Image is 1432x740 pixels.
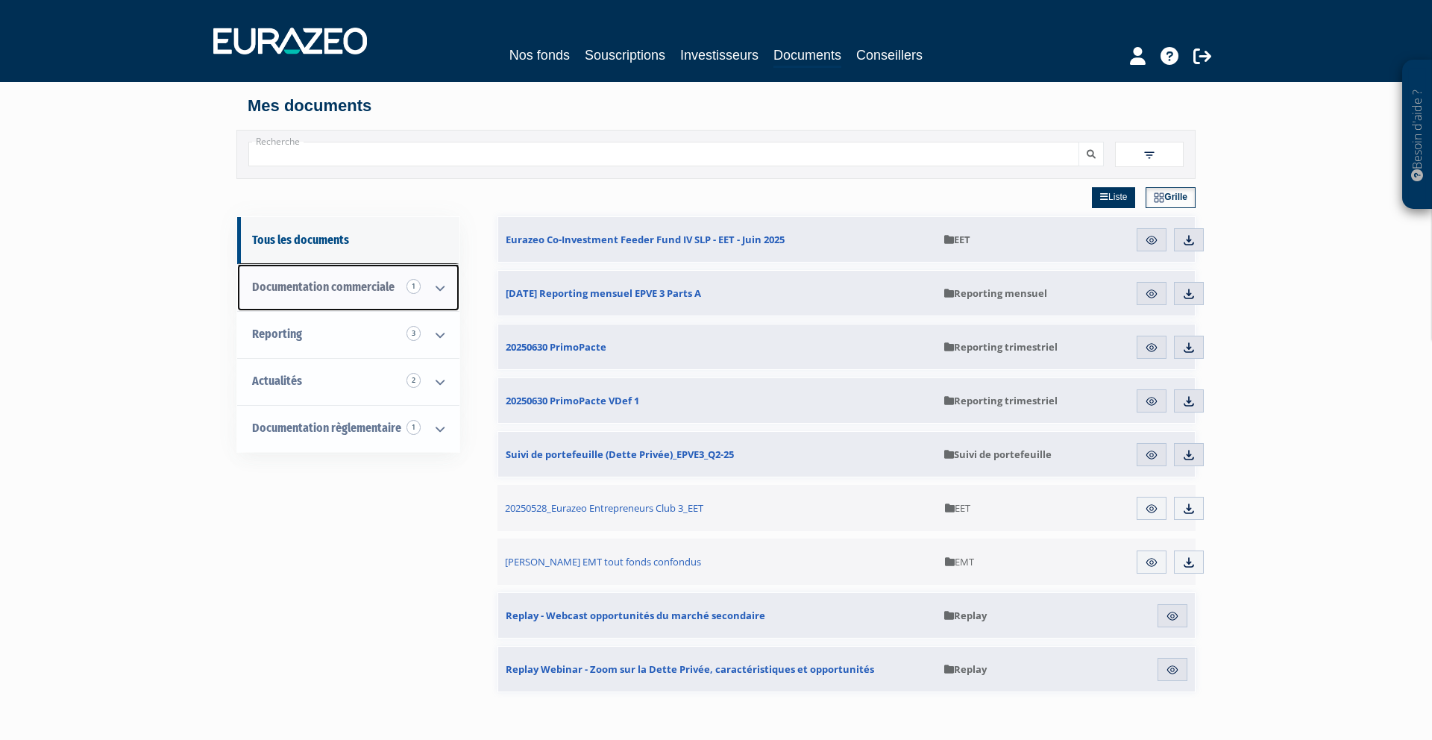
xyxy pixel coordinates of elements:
[945,555,974,568] span: EMT
[505,501,703,515] span: 20250528_Eurazeo Entrepreneurs Club 3_EET
[944,394,1058,407] span: Reporting trimestriel
[213,28,367,54] img: 1732889491-logotype_eurazeo_blanc_rvb.png
[237,217,459,264] a: Tous les documents
[944,233,970,246] span: EET
[1145,502,1158,515] img: eye.svg
[252,280,395,294] span: Documentation commerciale
[1145,233,1158,247] img: eye.svg
[585,45,665,66] a: Souscriptions
[944,662,987,676] span: Replay
[506,394,639,407] span: 20250630 PrimoPacte VDef 1
[944,609,987,622] span: Replay
[498,593,937,638] a: Replay - Webcast opportunités du marché secondaire
[1182,341,1196,354] img: download.svg
[1182,395,1196,408] img: download.svg
[506,448,734,461] span: Suivi de portefeuille (Dette Privée)_EPVE3_Q2-25
[1145,395,1158,408] img: eye.svg
[237,405,459,452] a: Documentation règlementaire 1
[1146,187,1196,208] a: Grille
[856,45,923,66] a: Conseillers
[1145,556,1158,569] img: eye.svg
[505,555,701,568] span: [PERSON_NAME] EMT tout fonds confondus
[1092,187,1135,208] a: Liste
[252,374,302,388] span: Actualités
[237,264,459,311] a: Documentation commerciale 1
[252,421,401,435] span: Documentation règlementaire
[945,501,970,515] span: EET
[237,311,459,358] a: Reporting 3
[680,45,759,66] a: Investisseurs
[1409,68,1426,202] p: Besoin d'aide ?
[498,271,937,316] a: [DATE] Reporting mensuel EPVE 3 Parts A
[1143,148,1156,162] img: filter.svg
[1182,556,1196,569] img: download.svg
[498,324,937,369] a: 20250630 PrimoPacte
[1145,341,1158,354] img: eye.svg
[1182,233,1196,247] img: download.svg
[406,420,421,435] span: 1
[773,45,841,68] a: Documents
[498,647,937,692] a: Replay Webinar - Zoom sur la Dette Privée, caractéristiques et opportunités
[509,45,570,66] a: Nos fonds
[506,662,874,676] span: Replay Webinar - Zoom sur la Dette Privée, caractéristiques et opportunités
[498,378,937,423] a: 20250630 PrimoPacte VDef 1
[506,340,606,354] span: 20250630 PrimoPacte
[498,432,937,477] a: Suivi de portefeuille (Dette Privée)_EPVE3_Q2-25
[497,485,938,531] a: 20250528_Eurazeo Entrepreneurs Club 3_EET
[506,286,701,300] span: [DATE] Reporting mensuel EPVE 3 Parts A
[406,373,421,388] span: 2
[252,327,302,341] span: Reporting
[498,217,937,262] a: Eurazeo Co-Investment Feeder Fund IV SLP - EET - Juin 2025
[248,142,1079,166] input: Recherche
[1182,448,1196,462] img: download.svg
[1166,663,1179,677] img: eye.svg
[506,609,765,622] span: Replay - Webcast opportunités du marché secondaire
[406,279,421,294] span: 1
[1182,502,1196,515] img: download.svg
[506,233,785,246] span: Eurazeo Co-Investment Feeder Fund IV SLP - EET - Juin 2025
[1154,192,1164,203] img: grid.svg
[1166,609,1179,623] img: eye.svg
[248,97,1184,115] h4: Mes documents
[1182,287,1196,301] img: download.svg
[237,358,459,405] a: Actualités 2
[497,539,938,585] a: [PERSON_NAME] EMT tout fonds confondus
[944,286,1047,300] span: Reporting mensuel
[406,326,421,341] span: 3
[1145,448,1158,462] img: eye.svg
[944,340,1058,354] span: Reporting trimestriel
[1145,287,1158,301] img: eye.svg
[944,448,1052,461] span: Suivi de portefeuille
